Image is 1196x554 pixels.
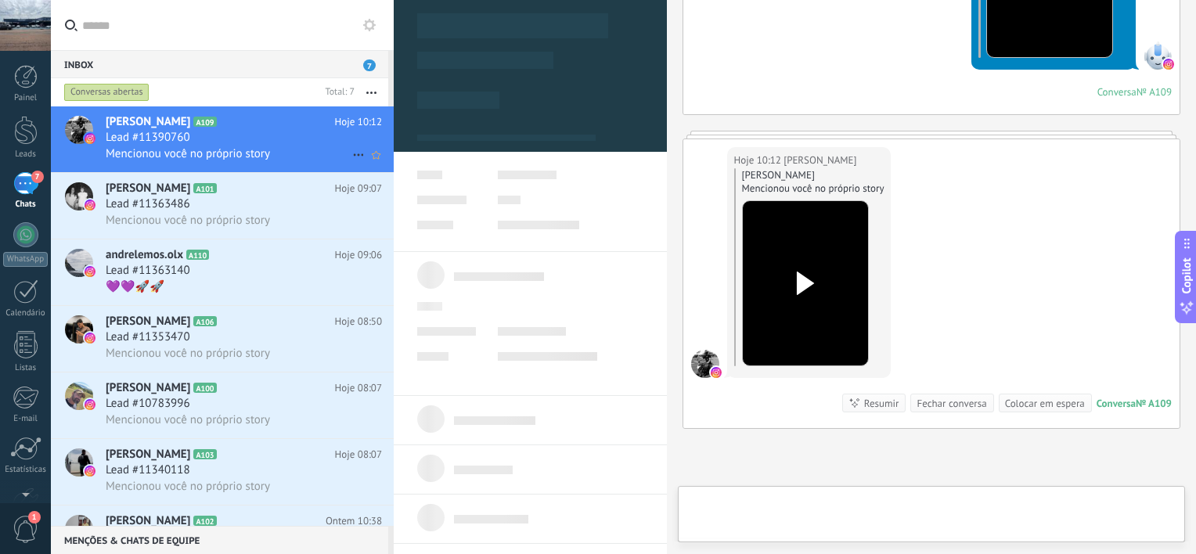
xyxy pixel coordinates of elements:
div: Total: 7 [319,85,355,100]
img: icon [85,333,95,344]
div: Conversa [1097,85,1137,99]
div: Resumir [864,396,899,411]
span: [PERSON_NAME] [106,447,190,462]
span: 7 [31,171,44,183]
span: A109 [193,117,216,127]
a: avatariconandrelemos.olxA110Hoje 09:06Lead #11363140💜💜🚀🚀 [51,239,394,305]
div: [PERSON_NAME] Mencionou você no próprio story [742,168,884,195]
span: Gustavo Barrozo Pinheiro [784,153,856,168]
span: Mencionou você no próprio story [106,346,270,361]
span: [PERSON_NAME] [106,314,190,329]
span: A106 [193,316,216,326]
span: Lead #11363140 [106,263,190,279]
div: Colocar em espera [1005,396,1085,411]
span: [PERSON_NAME] [106,181,190,196]
span: A100 [193,383,216,393]
div: Hoje 10:12 [734,153,784,168]
div: Conversas abertas [64,83,149,102]
span: Hoje 08:07 [335,380,382,396]
span: [PERSON_NAME] [106,114,190,130]
span: 1 [28,511,41,523]
span: Lead #11340118 [106,462,190,478]
div: Conversa [1097,397,1136,410]
span: Ontem 10:38 [326,513,382,529]
div: Chats [3,200,49,210]
span: Copilot [1179,258,1194,294]
span: A110 [186,250,209,260]
span: [PERSON_NAME] [106,380,190,396]
span: Hoje 08:50 [335,314,382,329]
div: E-mail [3,414,49,424]
span: Hoje 09:07 [335,181,382,196]
div: № A109 [1137,85,1172,99]
a: avataricon[PERSON_NAME]A100Hoje 08:07Lead #10783996Mencionou você no próprio story [51,372,394,438]
span: andrelemos.olx [106,247,183,263]
span: 💜💜🚀🚀 [106,279,164,294]
span: Mencionou você no próprio story [106,213,270,228]
span: A101 [193,183,216,193]
span: Instagram [1144,41,1172,70]
span: Mencionou você no próprio story [106,412,270,427]
div: № A109 [1136,397,1172,410]
div: Inbox [51,50,388,78]
div: WhatsApp [3,252,48,267]
img: instagram.svg [1163,59,1174,70]
span: Hoje 08:07 [335,447,382,462]
img: instagram.svg [711,367,722,378]
span: Gustavo Barrozo Pinheiro [691,350,719,378]
div: Listas [3,363,49,373]
div: Fechar conversa [917,396,986,411]
span: 7 [363,59,376,71]
span: A102 [193,516,216,526]
div: Painel [3,93,49,103]
img: icon [85,466,95,477]
span: Hoje 10:12 [335,114,382,130]
span: Lead #11390760 [106,130,190,146]
span: Hoje 09:06 [335,247,382,263]
span: Lead #11363486 [106,196,190,212]
span: Lead #10783996 [106,396,190,412]
div: Calendário [3,308,49,318]
img: icon [85,200,95,210]
div: Menções & Chats de equipe [51,526,388,554]
span: [PERSON_NAME] [106,513,190,529]
a: avataricon[PERSON_NAME]A103Hoje 08:07Lead #11340118Mencionou você no próprio story [51,439,394,505]
img: icon [85,399,95,410]
img: icon [85,133,95,144]
span: Mencionou você no próprio story [106,479,270,494]
img: icon [85,266,95,277]
a: avataricon[PERSON_NAME]A106Hoje 08:50Lead #11353470Mencionou você no próprio story [51,306,394,372]
a: avataricon[PERSON_NAME]A109Hoje 10:12Lead #11390760Mencionou você no próprio story [51,106,394,172]
button: Mais [355,78,388,106]
span: A103 [193,449,216,459]
div: Leads [3,149,49,160]
span: Lead #11353470 [106,329,190,345]
a: avataricon[PERSON_NAME]A101Hoje 09:07Lead #11363486Mencionou você no próprio story [51,173,394,239]
div: Estatísticas [3,465,49,475]
span: Mencionou você no próprio story [106,146,270,161]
